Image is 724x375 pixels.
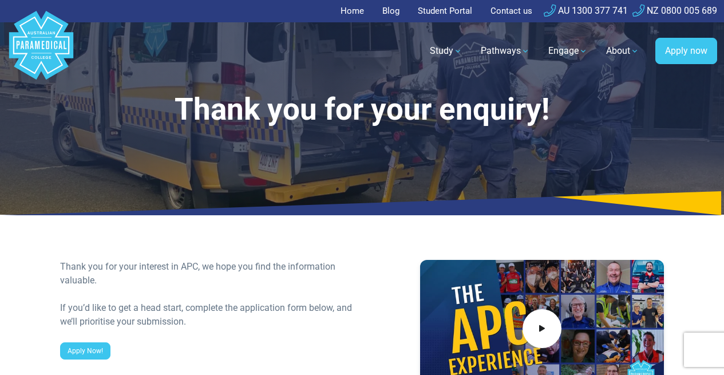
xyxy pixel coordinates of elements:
[544,5,628,16] a: AU 1300 377 741
[60,342,110,360] a: Apply Now!
[60,92,664,128] h1: Thank you for your enquiry!
[599,35,646,67] a: About
[655,38,717,64] a: Apply now
[423,35,469,67] a: Study
[7,22,76,80] a: Australian Paramedical College
[541,35,595,67] a: Engage
[632,5,717,16] a: NZ 0800 005 689
[474,35,537,67] a: Pathways
[60,301,355,329] div: If you’d like to get a head start, complete the application form below, and we’ll prioritise your...
[60,260,355,287] div: Thank you for your interest in APC, we hope you find the information valuable.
